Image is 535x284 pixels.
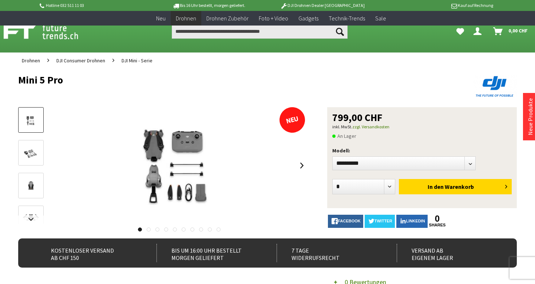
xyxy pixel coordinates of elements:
[254,11,293,26] a: Foto + Video
[490,24,531,39] a: Warenkorb
[332,112,383,122] span: 799,00 CHF
[4,23,94,41] img: Shop Futuretrends - zur Startseite wechseln
[428,183,444,190] span: In den
[38,1,152,10] p: Hotline 032 511 11 03
[338,219,360,223] span: facebook
[374,219,392,223] span: twitter
[298,15,318,22] span: Gadgets
[370,11,391,26] a: Sale
[429,223,446,227] a: shares
[445,183,474,190] span: Warenkorb
[473,74,517,98] img: DJI
[332,132,356,140] span: An Lager
[259,15,288,22] span: Foto + Video
[36,244,142,262] div: Kostenloser Versand ab CHF 150
[92,107,267,224] img: Mini 5 Pro
[406,219,425,223] span: LinkedIn
[332,146,512,155] p: Modell:
[397,244,502,262] div: Versand ab eigenem Lager
[151,11,171,26] a: Neu
[293,11,324,26] a: Gadgets
[206,15,249,22] span: Drohnen Zubehör
[332,24,348,39] button: Suchen
[352,124,389,129] a: zzgl. Versandkosten
[471,24,487,39] a: Dein Konto
[396,215,428,228] a: LinkedIn
[18,52,44,69] a: Drohnen
[328,215,363,228] a: facebook
[399,179,512,194] button: In den Warenkorb
[53,52,109,69] a: DJI Consumer Drohnen
[122,57,152,64] span: DJI Mini - Serie
[118,52,156,69] a: DJI Mini - Serie
[277,244,382,262] div: 7 Tage Widerrufsrecht
[56,57,105,64] span: DJI Consumer Drohnen
[171,11,201,26] a: Drohnen
[156,15,166,22] span: Neu
[152,1,265,10] p: Bis 16 Uhr bestellt, morgen geliefert.
[375,15,386,22] span: Sale
[324,11,370,26] a: Technik-Trends
[20,113,41,128] img: Vorschau: Mini 5 Pro
[453,24,468,39] a: Meine Favoriten
[18,74,417,85] h1: Mini 5 Pro
[176,15,196,22] span: Drohnen
[156,244,262,262] div: Bis um 16:00 Uhr bestellt Morgen geliefert
[22,57,40,64] span: Drohnen
[365,215,395,228] a: twitter
[266,1,379,10] p: DJI Drohnen Dealer [GEOGRAPHIC_DATA]
[201,11,254,26] a: Drohnen Zubehör
[329,15,365,22] span: Technik-Trends
[527,98,534,135] a: Neue Produkte
[332,122,512,131] p: inkl. MwSt.
[379,1,493,10] p: Kauf auf Rechnung
[429,215,446,223] a: 0
[172,24,348,39] input: Produkt, Marke, Kategorie, EAN, Artikelnummer…
[508,25,528,36] span: 0,00 CHF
